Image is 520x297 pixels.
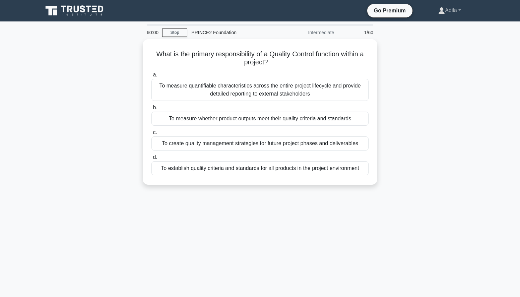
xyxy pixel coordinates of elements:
[187,26,279,39] div: PRINCE2 Foundation
[153,105,157,110] span: b.
[370,6,410,15] a: Go Premium
[151,161,369,175] div: To establish quality criteria and standards for all products in the project environment
[143,26,162,39] div: 60:00
[338,26,377,39] div: 1/60
[153,154,157,160] span: d.
[162,28,187,37] a: Stop
[151,136,369,151] div: To create quality management strategies for future project phases and deliverables
[422,4,477,17] a: Adila
[151,79,369,101] div: To measure quantifiable characteristics across the entire project lifecycle and provide detailed ...
[153,72,157,77] span: a.
[151,112,369,126] div: To measure whether product outputs meet their quality criteria and standards
[151,50,369,67] h5: What is the primary responsibility of a Quality Control function within a project?
[279,26,338,39] div: Intermediate
[153,129,157,135] span: c.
